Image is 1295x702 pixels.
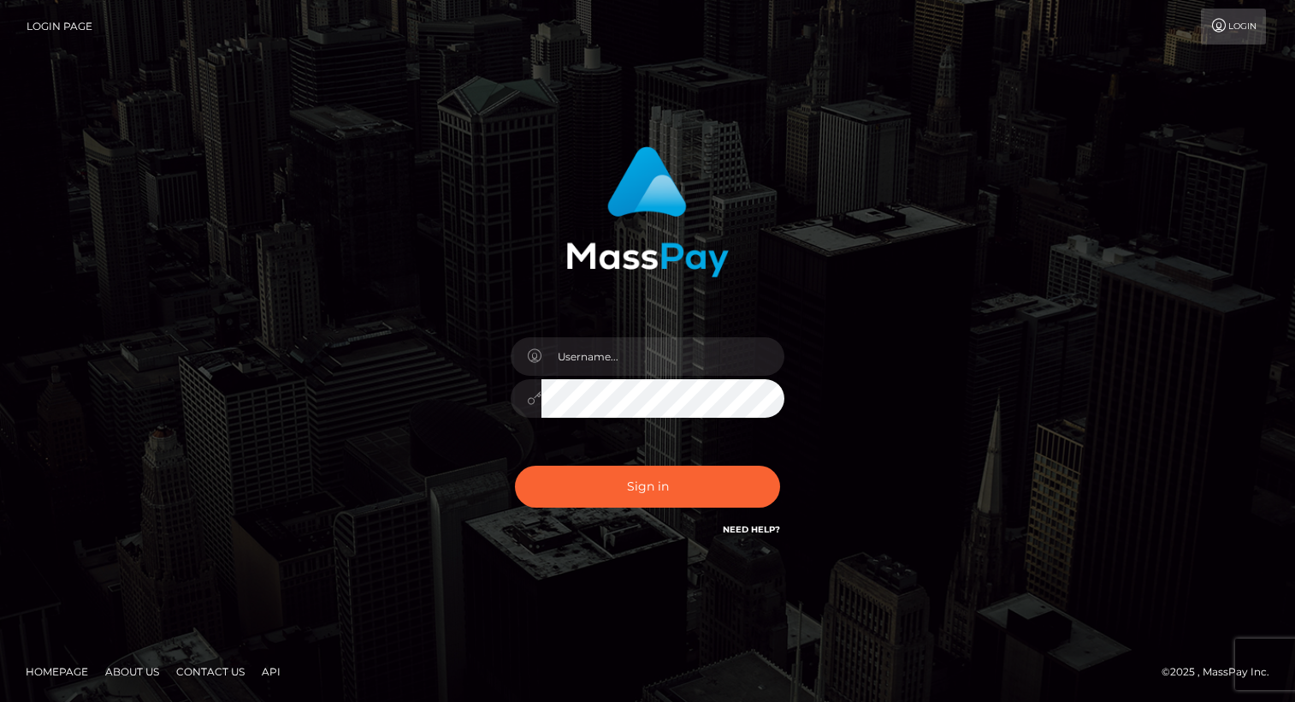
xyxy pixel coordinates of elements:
a: Contact Us [169,658,251,685]
a: About Us [98,658,166,685]
a: Login Page [27,9,92,45]
a: Homepage [19,658,95,685]
input: Username... [541,337,784,376]
a: API [255,658,287,685]
img: MassPay Login [566,146,729,277]
a: Login [1201,9,1266,45]
button: Sign in [515,466,780,508]
div: © 2025 , MassPay Inc. [1162,663,1282,681]
a: Need Help? [723,524,780,535]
